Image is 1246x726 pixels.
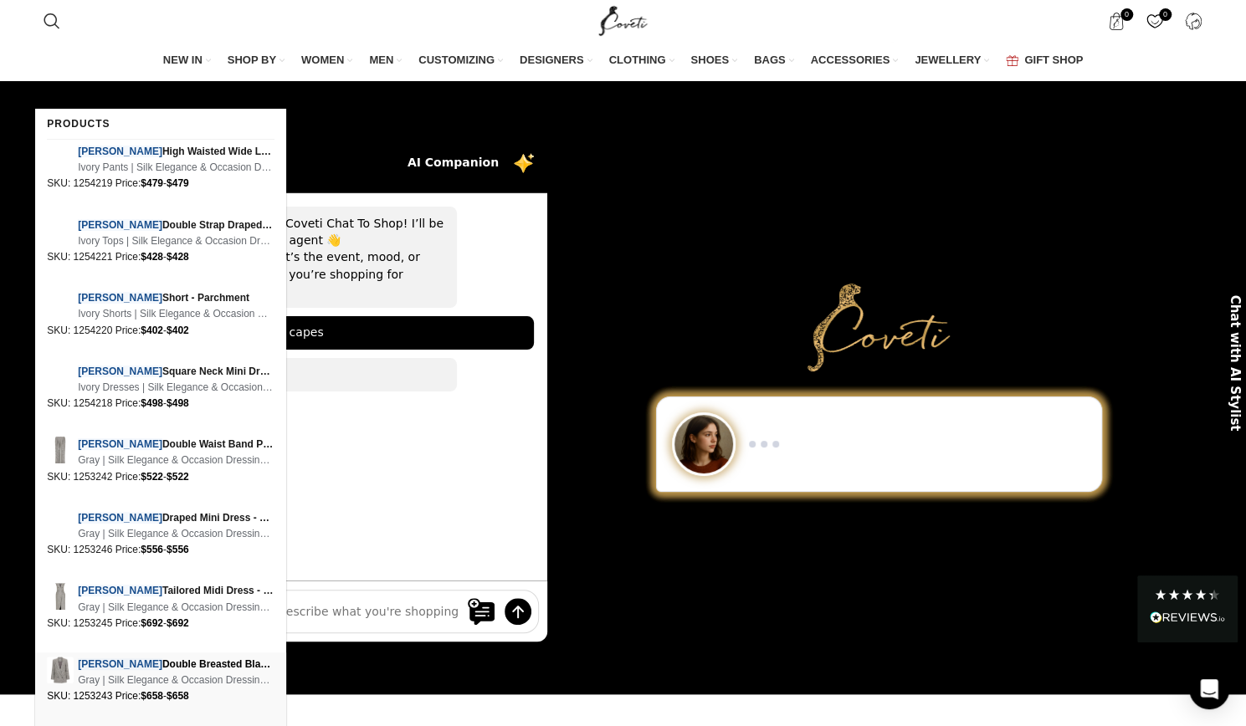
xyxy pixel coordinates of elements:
[47,109,110,139] div: Products
[167,177,189,189] bdi: 479
[78,364,274,380] span: Square Neck Mini Dress - Parchment
[595,13,651,27] a: Site logo
[47,688,274,704] p: SKU: 1253243 Price: -
[1138,4,1172,38] div: My Wishlist
[1154,588,1221,601] div: 4.28 Stars
[1138,4,1172,38] a: 0
[167,617,189,629] bdi: 692
[35,144,286,192] a: [PERSON_NAME]High Waisted Wide Leg Pant - Parchment Ivory Pants | Silk Elegance & Occasion Dressi...
[141,690,146,702] span: $
[35,217,286,266] a: [PERSON_NAME]Double Strap Draped Top - Parchment Ivory Tops | Silk Elegance & Occasion Dressing |...
[47,290,74,317] img: Elliot Short - Parchment
[369,43,402,79] a: MEN
[141,177,163,189] bdi: 479
[167,471,189,483] bdi: 522
[1120,8,1133,21] span: 0
[78,583,274,599] span: Tailored Midi Dress - Concrete
[47,583,74,610] img: Elliot Tailored Midi Dress - Concrete
[78,600,274,616] span: Gray | Silk Elegance & Occasion Dressing | Coveti Gray – Silk Sophistication for …
[78,146,162,157] em: [PERSON_NAME]
[78,512,162,524] em: [PERSON_NAME]
[1159,8,1172,21] span: 0
[609,53,666,68] span: CLOTHING
[167,544,172,555] span: $
[1006,55,1018,66] img: GiftBag
[47,469,274,485] p: SKU: 1253242 Price: -
[47,323,274,339] p: SKU: 1254220 Price: -
[418,43,503,79] a: CUSTOMIZING
[163,53,203,68] span: NEW IN
[228,43,285,79] a: SHOP BY
[418,53,495,68] span: CUSTOMIZING
[78,217,274,233] span: Double Strap Draped Top - Parchment
[1137,575,1238,642] div: Read All Reviews
[78,510,274,526] span: Draped Mini Dress - Concrete
[520,53,584,68] span: DESIGNERS
[35,657,286,705] a: [PERSON_NAME]Double Breasted Blazer - Concrete Gray | Silk Elegance & Occasion Dressing | Coveti ...
[167,251,172,263] span: $
[78,160,274,176] span: Ivory Pants | Silk Elegance & Occasion Dressing | Coveti Ivory Pants – Silk …
[167,544,189,555] bdi: 556
[78,658,162,670] em: [PERSON_NAME]
[811,43,899,79] a: ACCESSORIES
[78,380,274,396] span: Ivory Dresses | Silk Elegance & Occasion Dressing | Coveti Ivory Dresses – Silk …
[167,690,189,702] bdi: 658
[754,43,794,79] a: BAGS
[78,585,162,596] em: [PERSON_NAME]
[78,526,274,542] span: Gray | Silk Elegance & Occasion Dressing | Coveti Gray – Silk Sophistication for …
[167,177,172,189] span: $
[35,290,286,339] a: [PERSON_NAME]Short - Parchment Ivory Shorts | Silk Elegance & Occasion Dressing | Coveti Ivory Sh...
[47,176,274,192] p: SKU: 1254219 Price: -
[78,306,274,322] span: Ivory Shorts | Silk Elegance & Occasion Dressing | Coveti Ivory Shorts – Silk …
[35,583,286,631] a: [PERSON_NAME]Tailored Midi Dress - Concrete Gray | Silk Elegance & Occasion Dressing | Coveti Gra...
[78,219,162,231] em: [PERSON_NAME]
[609,43,674,79] a: CLOTHING
[47,396,274,412] p: SKU: 1254218 Price: -
[167,325,189,336] bdi: 402
[35,364,286,412] a: [PERSON_NAME]Square Neck Mini Dress - Parchment Ivory Dresses | Silk Elegance & Occasion Dressing...
[167,251,189,263] bdi: 428
[301,53,344,68] span: WOMEN
[47,437,74,463] img: Elliot Double Waist Band Pant - Concrete
[47,364,74,391] img: Elliot Square Neck Mini Dress - Parchment
[47,616,274,631] p: SKU: 1253245 Price: -
[141,471,146,483] span: $
[644,396,1114,492] div: Chat to Shop demo
[915,43,989,79] a: JEWELLERY
[78,657,274,672] span: Double Breasted Blazer - Concrete
[141,397,146,409] span: $
[520,43,592,79] a: DESIGNERS
[35,43,1211,79] div: Main navigation
[78,438,162,450] em: [PERSON_NAME]
[141,690,163,702] bdi: 658
[78,452,274,468] span: Gray | Silk Elegance & Occasion Dressing | Coveti Gray – Silk Sophistication for …
[78,290,274,306] span: Short - Parchment
[1100,4,1134,38] a: 0
[141,251,146,263] span: $
[141,325,146,336] span: $
[369,53,393,68] span: MEN
[47,249,274,265] p: SKU: 1254221 Price: -
[690,43,737,79] a: SHOES
[167,397,172,409] span: $
[141,325,163,336] bdi: 402
[141,544,163,555] bdi: 556
[1150,611,1225,623] img: REVIEWS.io
[78,292,162,304] em: [PERSON_NAME]
[141,471,163,483] bdi: 522
[47,542,274,558] p: SKU: 1253246 Price: -
[35,510,286,559] a: [PERSON_NAME]Draped Mini Dress - Concrete Gray | Silk Elegance & Occasion Dressing | Coveti Gray ...
[167,690,172,702] span: $
[78,366,162,377] em: [PERSON_NAME]
[1150,608,1225,630] div: Read All Reviews
[167,471,172,483] span: $
[141,544,146,555] span: $
[35,4,69,38] a: Search
[754,53,786,68] span: BAGS
[163,43,211,79] a: NEW IN
[167,397,189,409] bdi: 498
[811,53,890,68] span: ACCESSORIES
[141,177,146,189] span: $
[35,437,286,485] a: [PERSON_NAME]Double Waist Band Pant - Concrete Gray | Silk Elegance & Occasion Dressing | Coveti ...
